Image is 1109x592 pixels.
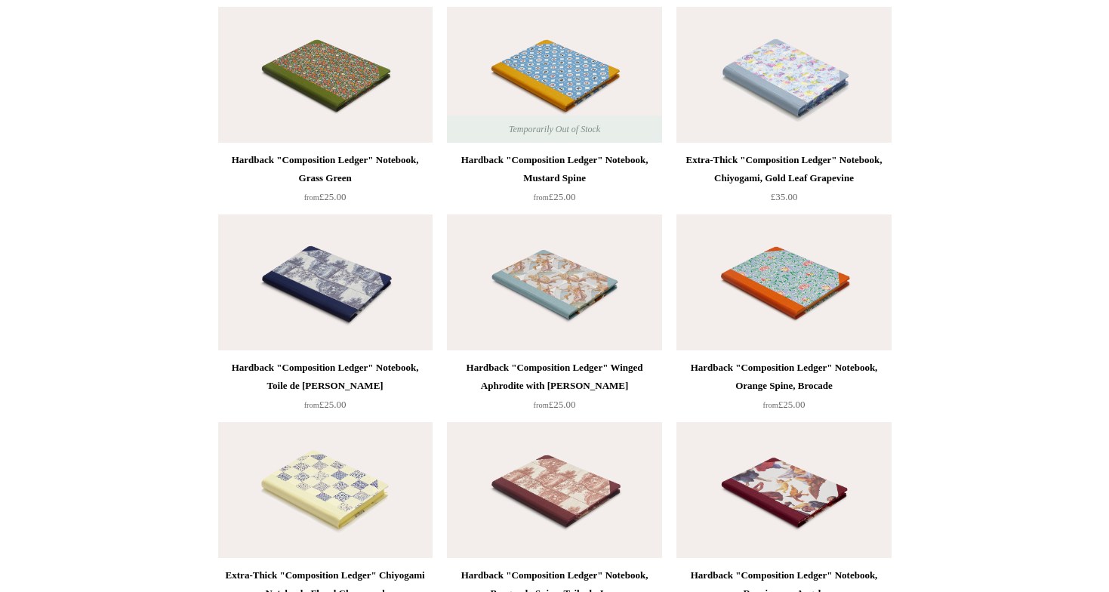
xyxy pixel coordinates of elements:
[676,151,891,213] a: Extra-Thick "Composition Ledger" Notebook, Chiyogami, Gold Leaf Grapevine £35.00
[676,214,891,350] a: Hardback "Composition Ledger" Notebook, Orange Spine, Brocade Hardback "Composition Ledger" Noteb...
[676,422,891,558] img: Hardback "Composition Ledger" Notebook, Renaissance Angels
[676,422,891,558] a: Hardback "Composition Ledger" Notebook, Renaissance Angels Hardback "Composition Ledger" Notebook...
[304,191,347,202] span: £25.00
[534,401,549,409] span: from
[218,214,433,350] img: Hardback "Composition Ledger" Notebook, Toile de Jouy
[680,359,887,395] div: Hardback "Composition Ledger" Notebook, Orange Spine, Brocade
[763,399,806,410] span: £25.00
[304,401,319,409] span: from
[218,7,433,143] a: Hardback "Composition Ledger" Notebook, Grass Green Hardback "Composition Ledger" Notebook, Grass...
[447,422,661,558] a: Hardback "Composition Ledger" Notebook, Burgundy Spine, Toile de Jouy Hardback "Composition Ledge...
[222,359,429,395] div: Hardback "Composition Ledger" Notebook, Toile de [PERSON_NAME]
[447,7,661,143] a: Hardback "Composition Ledger" Notebook, Mustard Spine Hardback "Composition Ledger" Notebook, Mus...
[218,422,433,558] img: Extra-Thick "Composition Ledger" Chiyogami Notebook, Floral Chequered
[771,191,798,202] span: £35.00
[447,422,661,558] img: Hardback "Composition Ledger" Notebook, Burgundy Spine, Toile de Jouy
[534,193,549,202] span: from
[447,214,661,350] a: Hardback "Composition Ledger" Winged Aphrodite with Cherubs Hardback "Composition Ledger" Winged ...
[218,359,433,421] a: Hardback "Composition Ledger" Notebook, Toile de [PERSON_NAME] from£25.00
[451,151,658,187] div: Hardback "Composition Ledger" Notebook, Mustard Spine
[447,214,661,350] img: Hardback "Composition Ledger" Winged Aphrodite with Cherubs
[304,193,319,202] span: from
[218,7,433,143] img: Hardback "Composition Ledger" Notebook, Grass Green
[680,151,887,187] div: Extra-Thick "Composition Ledger" Notebook, Chiyogami, Gold Leaf Grapevine
[218,214,433,350] a: Hardback "Composition Ledger" Notebook, Toile de Jouy Hardback "Composition Ledger" Notebook, Toi...
[451,359,658,395] div: Hardback "Composition Ledger" Winged Aphrodite with [PERSON_NAME]
[218,422,433,558] a: Extra-Thick "Composition Ledger" Chiyogami Notebook, Floral Chequered Extra-Thick "Composition Le...
[447,359,661,421] a: Hardback "Composition Ledger" Winged Aphrodite with [PERSON_NAME] from£25.00
[222,151,429,187] div: Hardback "Composition Ledger" Notebook, Grass Green
[676,7,891,143] img: Extra-Thick "Composition Ledger" Notebook, Chiyogami, Gold Leaf Grapevine
[763,401,778,409] span: from
[676,359,891,421] a: Hardback "Composition Ledger" Notebook, Orange Spine, Brocade from£25.00
[676,7,891,143] a: Extra-Thick "Composition Ledger" Notebook, Chiyogami, Gold Leaf Grapevine Extra-Thick "Compositio...
[534,399,576,410] span: £25.00
[304,399,347,410] span: £25.00
[534,191,576,202] span: £25.00
[218,151,433,213] a: Hardback "Composition Ledger" Notebook, Grass Green from£25.00
[447,151,661,213] a: Hardback "Composition Ledger" Notebook, Mustard Spine from£25.00
[494,116,615,143] span: Temporarily Out of Stock
[676,214,891,350] img: Hardback "Composition Ledger" Notebook, Orange Spine, Brocade
[447,7,661,143] img: Hardback "Composition Ledger" Notebook, Mustard Spine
